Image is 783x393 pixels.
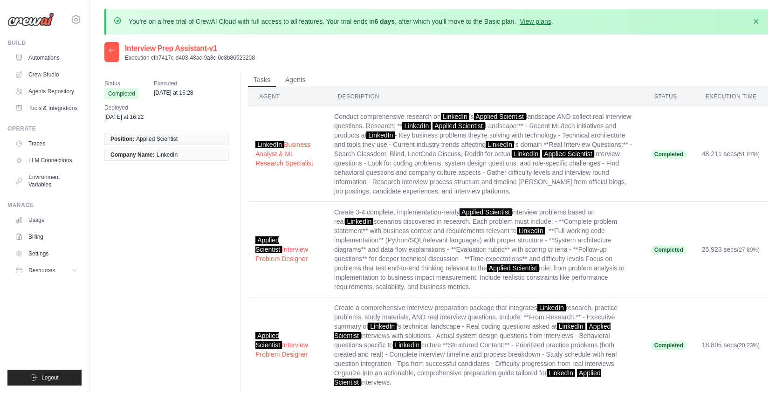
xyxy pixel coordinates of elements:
[7,370,82,386] button: Logout
[651,150,687,159] span: Completed
[327,297,643,393] td: Create a comprehensive interview preparation package that integrates research, practice problems,...
[11,170,82,192] a: Environment Variables
[125,54,255,62] p: Execution cfb7417c-d403-48ac-9a8c-0c8b86523208
[694,87,768,106] th: Execution Time
[248,73,276,87] button: Tasks
[327,202,643,297] td: Create 3-4 complete, implementation-ready interview problems based on real scenarios discovered i...
[136,135,178,143] span: Applied Scientist
[651,245,687,255] span: Completed
[486,141,514,148] span: LinkedIn
[41,374,59,381] span: Logout
[512,150,540,158] span: LinkedIn
[255,141,284,148] span: LinkedIn
[11,263,82,278] button: Resources
[280,73,311,87] button: Agents
[11,229,82,244] a: Billing
[366,131,395,139] span: LinkedIn
[255,332,282,349] span: Applied Scientist
[11,50,82,65] a: Automations
[154,79,193,88] span: Executed
[737,247,760,253] span: (27.89%)
[255,236,282,253] span: Applied Scientist
[517,227,545,234] span: LinkedIn
[327,106,643,202] td: Conduct comprehensive research on 's landscape AND collect real interview questions. Research: **...
[694,202,768,297] td: 25.923 secs
[651,341,687,350] span: Completed
[736,348,783,393] iframe: Chat Widget
[28,267,55,274] span: Resources
[487,264,539,272] span: Applied Scientist
[255,140,319,168] button: LinkedInBusiness Analyst & ML Research Specialist
[7,201,82,209] div: Manage
[542,150,594,158] span: Applied Scientist
[694,297,768,393] td: 18.805 secs
[11,153,82,168] a: LLM Connections
[345,218,373,225] span: LinkedIn
[393,341,421,349] span: LinkedIn
[694,106,768,202] td: 48.211 secs
[125,43,255,54] h2: Interview Prep Assistant-v1
[104,88,139,99] span: Completed
[474,113,526,120] span: Applied Scientist
[255,235,319,263] button: Applied ScientistInterview Problem Designer
[129,17,553,26] p: You're on a free trial of CrewAI Cloud with full access to all features. Your trial ends in , aft...
[327,87,643,106] th: Description
[255,331,319,359] button: Applied ScientistInterview Problem Designer
[557,323,585,330] span: LinkedIn
[11,84,82,99] a: Agents Repository
[110,135,134,143] span: Position:
[374,18,395,25] strong: 6 days
[104,79,139,88] span: Status
[737,151,760,158] span: (51.87%)
[11,67,82,82] a: Crew Studio
[11,136,82,151] a: Traces
[7,125,82,132] div: Operate
[154,90,193,96] time: October 3, 2025 at 16:28 PDT
[460,208,512,216] span: Applied Scientist
[368,323,397,330] span: LinkedIn
[643,87,694,106] th: Status
[537,304,566,311] span: LinkedIn
[7,39,82,47] div: Build
[402,122,431,130] span: LinkedIn
[248,87,327,106] th: Agent
[7,13,54,27] img: Logo
[11,213,82,228] a: Usage
[547,369,575,377] span: LinkedIn
[433,122,485,130] span: Applied Scientist
[104,114,144,120] time: October 3, 2025 at 16:22 PDT
[11,246,82,261] a: Settings
[11,101,82,116] a: Tools & Integrations
[520,18,551,25] a: View plans
[104,103,144,112] span: Deployed
[157,151,178,159] span: LinkedIn
[110,151,155,159] span: Company Name:
[441,113,469,120] span: LinkedIn
[737,342,760,349] span: (20.23%)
